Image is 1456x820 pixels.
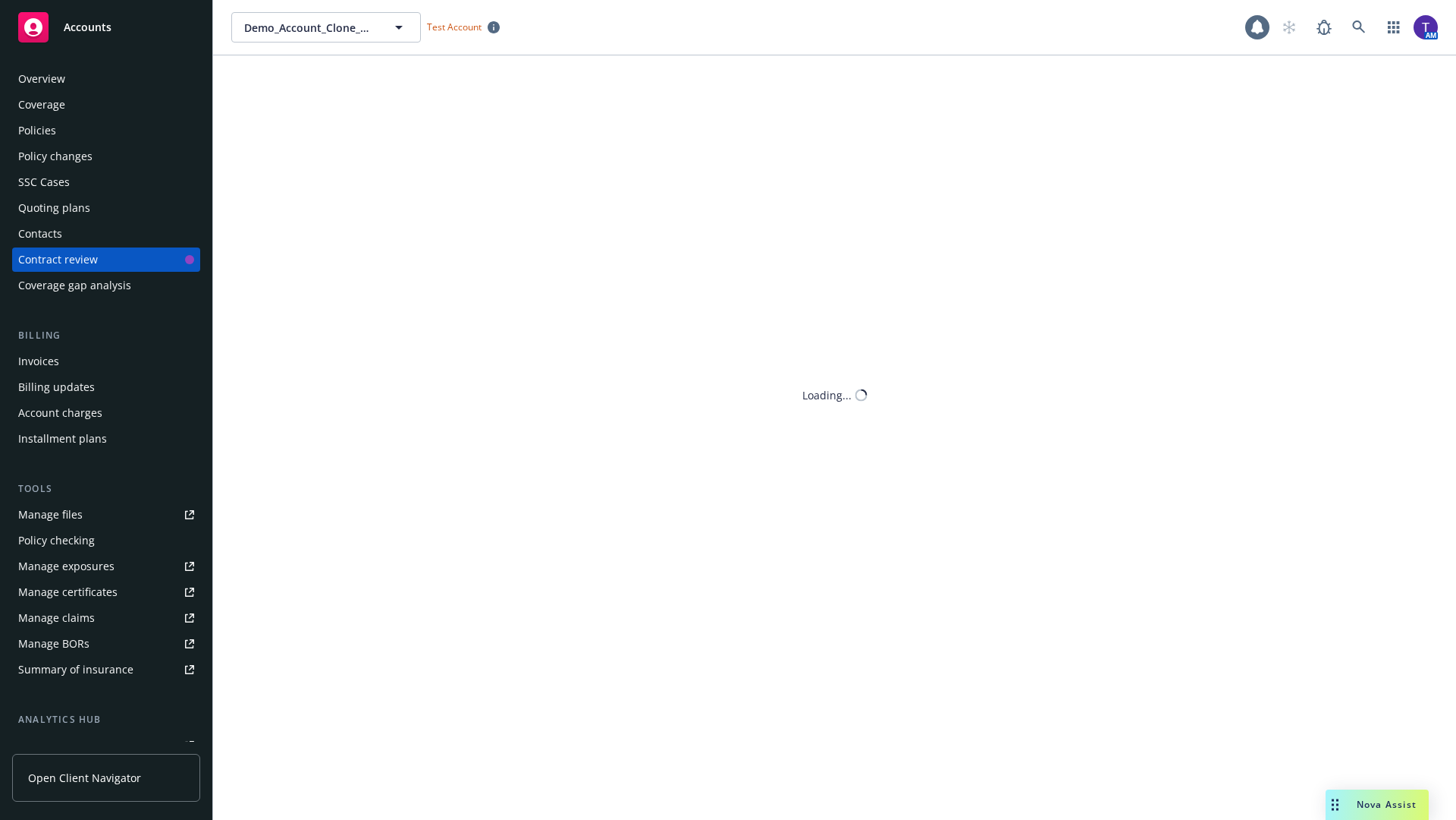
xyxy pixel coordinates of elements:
[1379,12,1409,43] a: Switch app
[18,632,89,656] div: Manage BORs
[12,248,200,272] a: Contract review
[1309,12,1339,43] a: Report a Bug
[12,328,200,343] div: Billing
[1357,798,1417,811] span: Nova Assist
[12,503,200,527] a: Manage files
[421,19,506,35] span: Test Account
[12,528,200,553] a: Policy checking
[12,427,200,451] a: Installment plans
[12,222,200,246] a: Contacts
[12,554,200,579] a: Manage exposures
[18,67,65,91] div: Overview
[12,632,200,656] a: Manage BORs
[18,733,144,758] div: Loss summary generator
[12,170,200,194] a: SSC Cases
[1326,790,1345,820] div: Drag to move
[28,770,141,786] span: Open Client Navigator
[18,658,133,682] div: Summary of insurance
[18,273,131,298] div: Coverage gap analysis
[12,144,200,169] a: Policy changes
[18,248,98,272] div: Contract review
[18,503,83,527] div: Manage files
[12,733,200,758] a: Loss summary generator
[64,21,111,33] span: Accounts
[18,222,62,246] div: Contacts
[1326,790,1429,820] button: Nova Assist
[12,273,200,298] a: Coverage gap analysis
[1344,12,1374,43] a: Search
[12,67,200,91] a: Overview
[18,580,118,604] div: Manage certificates
[12,118,200,143] a: Policies
[1414,15,1438,39] img: photo
[18,170,70,194] div: SSC Cases
[18,427,107,451] div: Installment plans
[18,349,59,374] div: Invoices
[18,606,95,630] div: Manage claims
[18,528,95,553] div: Policy checking
[12,481,200,497] div: Tools
[18,554,115,579] div: Manage exposures
[12,93,200,117] a: Coverage
[18,144,93,169] div: Policy changes
[18,118,56,143] div: Policies
[12,580,200,604] a: Manage certificates
[427,20,482,33] span: Test Account
[231,12,421,43] button: Demo_Account_Clone_QA_CR_Tests_Demo
[12,712,200,727] div: Analytics hub
[12,375,200,399] a: Billing updates
[244,20,375,36] span: Demo_Account_Clone_QA_CR_Tests_Demo
[18,196,90,220] div: Quoting plans
[18,93,65,117] div: Coverage
[802,387,852,403] div: Loading...
[12,658,200,682] a: Summary of insurance
[12,606,200,630] a: Manage claims
[12,196,200,220] a: Quoting plans
[18,375,95,399] div: Billing updates
[18,401,102,425] div: Account charges
[12,6,200,49] a: Accounts
[12,401,200,425] a: Account charges
[1274,12,1304,43] a: Start snowing
[12,349,200,374] a: Invoices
